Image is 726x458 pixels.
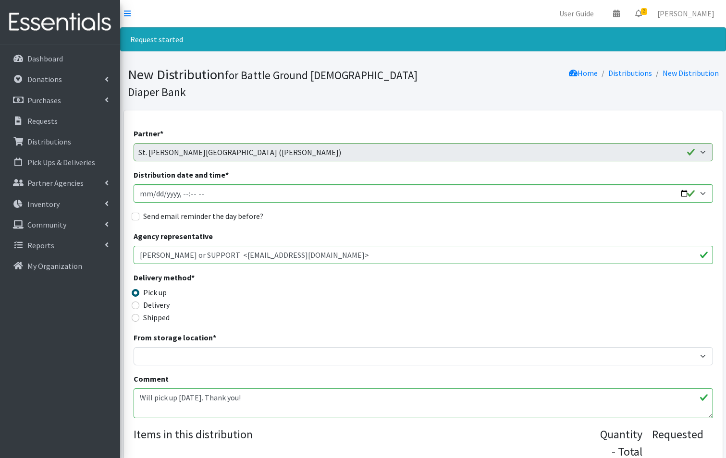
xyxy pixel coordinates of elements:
[134,169,229,181] label: Distribution date and time
[663,68,719,78] a: New Distribution
[134,230,213,242] label: Agency representative
[4,91,116,110] a: Purchases
[143,287,167,298] label: Pick up
[27,220,66,229] p: Community
[134,373,169,385] label: Comment
[27,96,61,105] p: Purchases
[143,312,170,323] label: Shipped
[134,332,216,343] label: From storage location
[27,54,63,63] p: Dashboard
[128,68,418,99] small: for Battle Ground [DEMOGRAPHIC_DATA] Diaper Bank
[27,157,95,167] p: Pick Ups & Deliveries
[27,74,62,84] p: Donations
[27,178,84,188] p: Partner Agencies
[191,273,195,282] abbr: required
[160,129,163,138] abbr: required
[134,388,713,418] textarea: Will pick up [DATE]. Thank you!
[628,4,650,23] a: 2
[120,27,726,51] div: Request started
[27,261,82,271] p: My Organization
[134,128,163,139] label: Partner
[213,333,216,342] abbr: required
[4,153,116,172] a: Pick Ups & Deliveries
[569,68,598,78] a: Home
[27,116,58,126] p: Requests
[4,215,116,234] a: Community
[27,199,60,209] p: Inventory
[4,256,116,276] a: My Organization
[4,132,116,151] a: Distributions
[143,210,263,222] label: Send email reminder the day before?
[4,49,116,68] a: Dashboard
[134,272,279,287] legend: Delivery method
[4,70,116,89] a: Donations
[4,236,116,255] a: Reports
[4,111,116,131] a: Requests
[641,8,647,15] span: 2
[552,4,602,23] a: User Guide
[27,241,54,250] p: Reports
[4,173,116,193] a: Partner Agencies
[4,194,116,214] a: Inventory
[27,137,71,146] p: Distributions
[143,299,170,311] label: Delivery
[225,170,229,180] abbr: required
[608,68,652,78] a: Distributions
[4,6,116,38] img: HumanEssentials
[650,4,722,23] a: [PERSON_NAME]
[128,66,420,99] h1: New Distribution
